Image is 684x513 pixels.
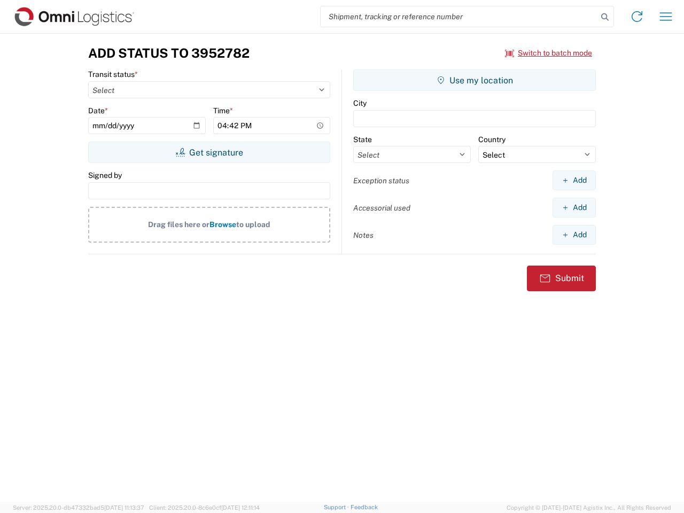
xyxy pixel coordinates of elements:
[553,170,596,190] button: Add
[527,266,596,291] button: Submit
[13,504,144,511] span: Server: 2025.20.0-db47332bad5
[553,198,596,217] button: Add
[88,69,138,79] label: Transit status
[321,6,597,27] input: Shipment, tracking or reference number
[149,504,260,511] span: Client: 2025.20.0-8c6e0cf
[353,176,409,185] label: Exception status
[221,504,260,511] span: [DATE] 12:11:14
[88,45,250,61] h3: Add Status to 3952782
[88,106,108,115] label: Date
[236,220,270,229] span: to upload
[104,504,144,511] span: [DATE] 11:13:37
[478,135,506,144] label: Country
[353,98,367,108] label: City
[213,106,233,115] label: Time
[353,69,596,91] button: Use my location
[353,135,372,144] label: State
[88,142,330,163] button: Get signature
[148,220,209,229] span: Drag files here or
[507,503,671,512] span: Copyright © [DATE]-[DATE] Agistix Inc., All Rights Reserved
[324,504,351,510] a: Support
[505,44,592,62] button: Switch to batch mode
[353,230,374,240] label: Notes
[88,170,122,180] label: Signed by
[351,504,378,510] a: Feedback
[353,203,410,213] label: Accessorial used
[553,225,596,245] button: Add
[209,220,236,229] span: Browse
